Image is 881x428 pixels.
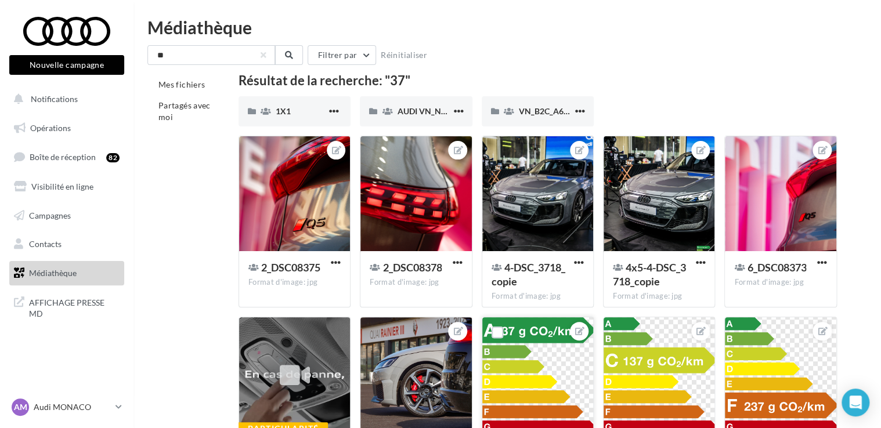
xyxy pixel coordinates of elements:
a: Visibilité en ligne [7,175,127,199]
span: Contacts [29,239,62,249]
span: 2_DSC08378 [382,261,442,274]
span: Médiathèque [29,268,77,278]
button: Notifications [7,87,122,111]
span: 6_DSC08373 [747,261,806,274]
a: Contacts [7,232,127,256]
span: 4x5-4-DSC_3718_copie [613,261,686,288]
a: Campagnes [7,204,127,228]
span: Notifications [31,94,78,104]
a: Opérations [7,116,127,140]
div: Format d'image: jpg [492,291,584,302]
span: VN_B2C_A6_e-tron_VOL_1X1 [519,106,628,116]
span: AM [14,401,27,413]
div: 82 [106,153,120,162]
a: AFFICHAGE PRESSE MD [7,290,127,324]
div: Open Intercom Messenger [842,389,869,416]
span: AUDI VN_Nouvelle A6 e-tron [397,106,503,116]
a: AM Audi MONACO [9,396,124,418]
span: Opérations [30,123,71,133]
div: Format d'image: jpg [734,277,826,288]
button: Filtrer par [308,45,376,65]
div: Format d'image: jpg [370,277,462,288]
span: Campagnes [29,210,71,220]
button: Réinitialiser [376,48,432,62]
span: 4-DSC_3718_copie [492,261,565,288]
span: 1X1 [276,106,291,116]
span: Partagés avec moi [158,100,211,122]
a: Boîte de réception82 [7,144,127,169]
button: Nouvelle campagne [9,55,124,75]
span: AFFICHAGE PRESSE MD [29,295,120,320]
span: Mes fichiers [158,79,205,89]
a: Médiathèque [7,261,127,285]
span: 2_DSC08375 [261,261,320,274]
span: Visibilité en ligne [31,182,93,191]
div: Format d'image: jpg [248,277,341,288]
div: Résultat de la recherche: "37" [239,74,837,87]
div: Format d'image: jpg [613,291,705,302]
span: Boîte de réception [30,152,96,162]
div: Médiathèque [147,19,867,36]
p: Audi MONACO [34,401,111,413]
